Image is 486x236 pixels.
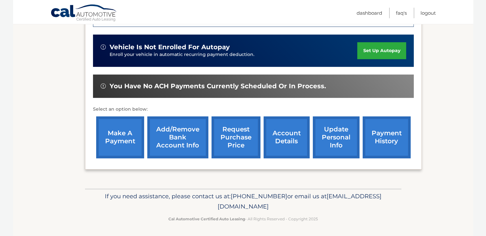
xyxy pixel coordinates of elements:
strong: Cal Automotive Certified Auto Leasing [168,216,245,221]
a: Cal Automotive [50,4,118,23]
a: account details [264,116,310,158]
a: Logout [420,8,436,18]
span: [PHONE_NUMBER] [231,193,287,200]
a: FAQ's [396,8,407,18]
a: Add/Remove bank account info [147,116,208,158]
a: update personal info [313,116,359,158]
p: - All Rights Reserved - Copyright 2025 [89,216,397,222]
p: If you need assistance, please contact us at: or email us at [89,191,397,212]
p: Enroll your vehicle in automatic recurring payment deduction. [110,51,358,58]
a: request purchase price [212,116,260,158]
span: vehicle is not enrolled for autopay [110,43,230,51]
a: set up autopay [357,42,406,59]
a: Dashboard [357,8,382,18]
a: payment history [363,116,411,158]
img: alert-white.svg [101,83,106,89]
img: alert-white.svg [101,44,106,50]
span: You have no ACH payments currently scheduled or in process. [110,82,326,90]
a: make a payment [96,116,144,158]
p: Select an option below: [93,106,414,113]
